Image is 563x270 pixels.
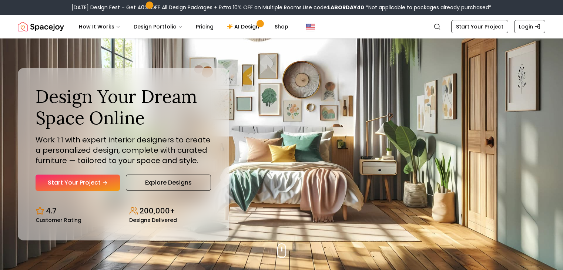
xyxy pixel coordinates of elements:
small: Designs Delivered [129,217,177,223]
a: Pricing [190,19,219,34]
a: Spacejoy [18,19,64,34]
b: LABORDAY40 [328,4,364,11]
img: United States [306,22,315,31]
nav: Main [73,19,294,34]
span: Use code: [303,4,364,11]
nav: Global [18,15,545,38]
span: *Not applicable to packages already purchased* [364,4,492,11]
a: Start Your Project [451,20,508,33]
a: Login [514,20,545,33]
h1: Design Your Dream Space Online [36,86,211,128]
button: Design Portfolio [128,19,188,34]
p: 4.7 [46,206,57,216]
img: Spacejoy Logo [18,19,64,34]
div: [DATE] Design Fest – Get 40% OFF All Design Packages + Extra 10% OFF on Multiple Rooms. [71,4,492,11]
p: 200,000+ [140,206,175,216]
p: Work 1:1 with expert interior designers to create a personalized design, complete with curated fu... [36,135,211,166]
a: Explore Designs [126,175,211,191]
div: Design stats [36,200,211,223]
a: AI Design [221,19,267,34]
small: Customer Rating [36,217,81,223]
a: Start Your Project [36,175,120,191]
button: How It Works [73,19,126,34]
a: Shop [269,19,294,34]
